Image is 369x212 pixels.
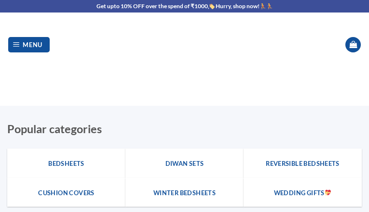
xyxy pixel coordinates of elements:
a: Winter Bedsheets [125,185,244,201]
h4: Popular categories [7,120,362,138]
img: 🏃 [260,3,266,9]
span: Winter Bedsheets [153,188,216,198]
a: Menu [8,37,50,53]
span: Menu [23,40,45,50]
img: 🏃 [267,3,273,9]
a: Diwan Sets [125,156,244,172]
img: Kritarth Handicrafts [147,23,222,66]
span: Bedsheets [48,159,84,168]
span: Reversible Bedsheets [266,159,340,168]
a: Reversible Bedsheets [244,156,362,172]
span: Cushion Covers [38,188,94,198]
a: Cushion Covers [7,185,125,201]
a: View cart [345,37,361,53]
a: Wedding Gifts💝 [244,185,362,201]
img: 🏷️ [209,3,215,9]
span: Diwan Sets [165,159,204,168]
b: Get upto 10% OFF over the spend of ₹1000, Hurry, shop now! [96,2,260,10]
img: 💝 [325,189,331,196]
span: Wedding Gifts [274,188,332,198]
a: Bedsheets [7,156,125,172]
